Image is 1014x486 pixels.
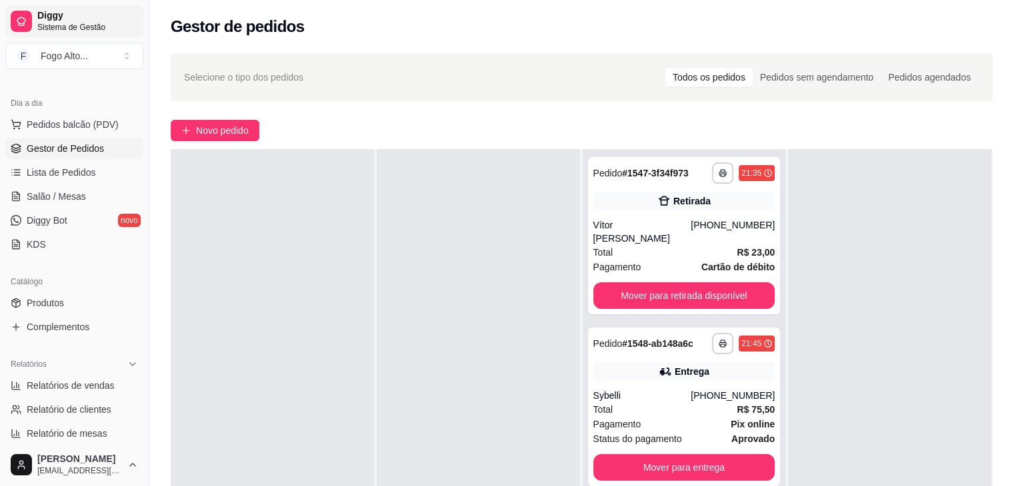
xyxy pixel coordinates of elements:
[593,389,691,402] div: Sybelli
[17,49,30,63] span: F
[5,186,143,207] a: Salão / Mesas
[27,296,64,310] span: Produtos
[5,375,143,396] a: Relatórios de vendas
[37,453,122,465] span: [PERSON_NAME]
[27,190,86,203] span: Salão / Mesas
[41,49,88,63] div: Fogo Alto ...
[881,68,978,87] div: Pedidos agendados
[196,123,249,138] span: Novo pedido
[5,449,143,481] button: [PERSON_NAME][EMAIL_ADDRESS][DOMAIN_NAME]
[5,43,143,69] button: Select a team
[5,93,143,114] div: Dia a dia
[11,359,47,369] span: Relatórios
[665,68,753,87] div: Todos os pedidos
[27,214,67,227] span: Diggy Bot
[737,247,775,258] strong: R$ 23,00
[37,22,138,33] span: Sistema de Gestão
[5,271,143,292] div: Catálogo
[184,70,303,85] span: Selecione o tipo dos pedidos
[731,433,775,444] strong: aprovado
[27,238,46,251] span: KDS
[171,120,259,141] button: Novo pedido
[171,16,305,37] h2: Gestor de pedidos
[27,166,96,179] span: Lista de Pedidos
[622,168,689,178] strong: # 1547-3f34f973
[27,118,119,131] span: Pedidos balcão (PDV)
[5,5,143,37] a: DiggySistema de Gestão
[673,194,711,208] div: Retirada
[5,138,143,159] a: Gestor de Pedidos
[27,320,89,334] span: Complementos
[27,142,104,155] span: Gestor de Pedidos
[5,114,143,135] button: Pedidos balcão (PDV)
[593,402,613,417] span: Total
[27,427,107,440] span: Relatório de mesas
[5,316,143,338] a: Complementos
[675,365,709,378] div: Entrega
[593,282,775,309] button: Mover para retirada disponível
[37,465,122,476] span: [EMAIL_ADDRESS][DOMAIN_NAME]
[737,404,775,415] strong: R$ 75,50
[593,168,623,178] span: Pedido
[5,292,143,314] a: Produtos
[593,245,613,260] span: Total
[701,262,775,272] strong: Cartão de débito
[593,218,691,245] div: Vítor [PERSON_NAME]
[5,399,143,420] a: Relatório de clientes
[5,210,143,231] a: Diggy Botnovo
[691,218,775,245] div: [PHONE_NUMBER]
[593,431,682,446] span: Status do pagamento
[622,338,693,349] strong: # 1548-ab148a6c
[5,162,143,183] a: Lista de Pedidos
[593,417,641,431] span: Pagamento
[593,260,641,274] span: Pagamento
[181,126,191,135] span: plus
[593,338,623,349] span: Pedido
[5,234,143,255] a: KDS
[27,403,111,416] span: Relatório de clientes
[27,379,115,392] span: Relatórios de vendas
[691,389,775,402] div: [PHONE_NUMBER]
[731,419,775,429] strong: Pix online
[593,454,775,481] button: Mover para entrega
[741,338,761,349] div: 21:45
[741,168,761,178] div: 21:35
[37,10,138,22] span: Diggy
[5,423,143,444] a: Relatório de mesas
[753,68,881,87] div: Pedidos sem agendamento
